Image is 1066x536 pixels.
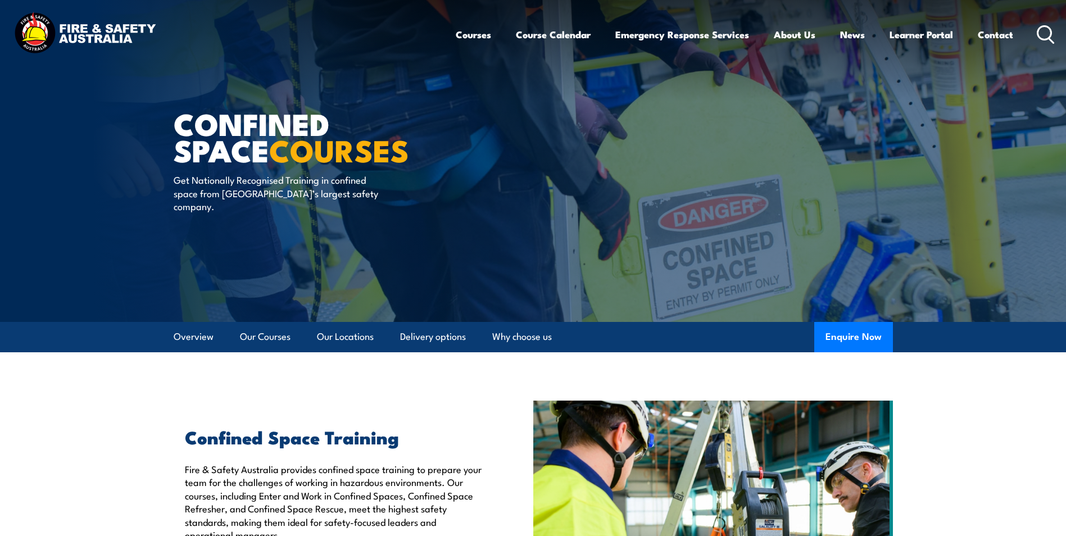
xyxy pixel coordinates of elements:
a: Course Calendar [516,20,591,49]
h2: Confined Space Training [185,429,482,444]
p: Get Nationally Recognised Training in confined space from [GEOGRAPHIC_DATA]’s largest safety comp... [174,173,379,212]
a: Contact [978,20,1013,49]
a: Emergency Response Services [615,20,749,49]
strong: COURSES [269,126,409,172]
h1: Confined Space [174,110,451,162]
a: Courses [456,20,491,49]
a: About Us [774,20,815,49]
a: Our Locations [317,322,374,352]
button: Enquire Now [814,322,893,352]
a: Why choose us [492,322,552,352]
a: Delivery options [400,322,466,352]
a: Our Courses [240,322,291,352]
a: News [840,20,865,49]
a: Learner Portal [890,20,953,49]
a: Overview [174,322,214,352]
